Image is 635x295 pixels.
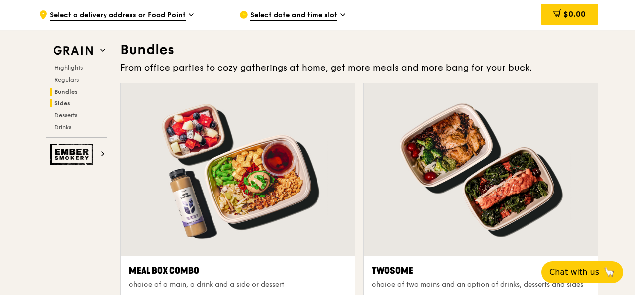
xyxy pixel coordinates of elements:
span: Desserts [54,112,77,119]
div: From office parties to cozy gatherings at home, get more meals and more bang for your buck. [120,61,598,75]
span: Select date and time slot [250,10,337,21]
img: Ember Smokery web logo [50,144,96,165]
span: Chat with us [549,266,599,278]
h3: Bundles [120,41,598,59]
button: Chat with us🦙 [541,261,623,283]
span: $0.00 [563,9,586,19]
span: Drinks [54,124,71,131]
div: choice of a main, a drink and a side or dessert [129,280,347,290]
span: Regulars [54,76,79,83]
img: Grain web logo [50,42,96,60]
span: Select a delivery address or Food Point [50,10,186,21]
div: choice of two mains and an option of drinks, desserts and sides [372,280,590,290]
span: Bundles [54,88,78,95]
div: Twosome [372,264,590,278]
div: Meal Box Combo [129,264,347,278]
span: Sides [54,100,70,107]
span: Highlights [54,64,83,71]
span: 🦙 [603,266,615,278]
